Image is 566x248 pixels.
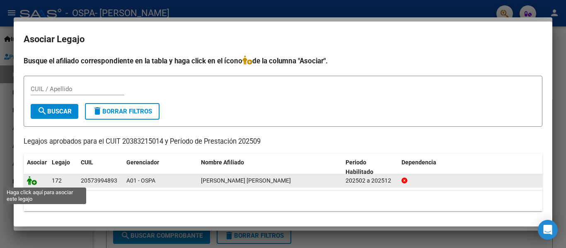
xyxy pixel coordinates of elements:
[92,108,152,115] span: Borrar Filtros
[538,220,558,240] div: Open Intercom Messenger
[402,159,436,166] span: Dependencia
[81,159,93,166] span: CUIL
[81,176,117,185] div: 20573994893
[201,159,244,166] span: Nombre Afiliado
[398,154,543,181] datatable-header-cell: Dependencia
[126,177,155,184] span: A01 - OSPA
[24,190,542,211] div: 1 registros
[24,31,542,47] h2: Asociar Legajo
[24,55,542,66] h4: Busque el afiliado correspondiente en la tabla y haga click en el ícono de la columna "Asociar".
[346,159,373,175] span: Periodo Habilitado
[24,137,542,147] p: Legajos aprobados para el CUIT 20383215014 y Período de Prestación 202509
[342,154,398,181] datatable-header-cell: Periodo Habilitado
[198,154,342,181] datatable-header-cell: Nombre Afiliado
[52,159,70,166] span: Legajo
[31,104,78,119] button: Buscar
[346,176,395,185] div: 202502 a 202512
[123,154,198,181] datatable-header-cell: Gerenciador
[85,103,160,120] button: Borrar Filtros
[37,106,47,116] mat-icon: search
[48,154,77,181] datatable-header-cell: Legajo
[37,108,72,115] span: Buscar
[92,106,102,116] mat-icon: delete
[24,154,48,181] datatable-header-cell: Asociar
[77,154,123,181] datatable-header-cell: CUIL
[27,159,47,166] span: Asociar
[126,159,159,166] span: Gerenciador
[52,177,62,184] span: 172
[201,177,291,184] span: CASTILLO EITAN OWEN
